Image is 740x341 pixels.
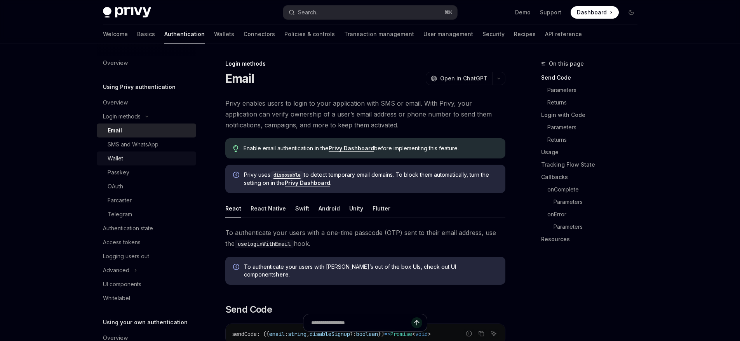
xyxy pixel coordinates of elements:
[244,263,498,278] span: To authenticate your users with [PERSON_NAME]’s out of the box UIs, check out UI components .
[97,235,196,249] a: Access tokens
[97,221,196,235] a: Authentication state
[97,207,196,221] a: Telegram
[97,193,196,207] a: Farcaster
[541,208,644,221] a: onError
[97,110,196,124] button: Toggle Login methods section
[549,59,584,68] span: On this page
[541,134,644,146] a: Returns
[541,196,644,208] a: Parameters
[97,179,196,193] a: OAuth
[283,5,457,19] button: Open search
[108,196,132,205] div: Farcaster
[103,58,128,68] div: Overview
[276,271,289,278] a: here
[97,96,196,110] a: Overview
[270,171,304,179] code: disposable
[541,171,644,183] a: Callbacks
[541,233,644,245] a: Resources
[311,314,411,331] input: Ask a question...
[103,280,141,289] div: UI components
[244,144,497,152] span: Enable email authentication in the before implementing this feature.
[541,146,644,158] a: Usage
[233,264,241,271] svg: Info
[541,109,644,121] a: Login with Code
[319,199,340,217] div: Android
[108,154,123,163] div: Wallet
[97,56,196,70] a: Overview
[515,9,531,16] a: Demo
[285,179,330,186] a: Privy Dashboard
[103,252,149,261] div: Logging users out
[103,294,130,303] div: Whitelabel
[344,25,414,43] a: Transaction management
[270,171,304,178] a: disposable
[103,238,141,247] div: Access tokens
[482,25,505,43] a: Security
[244,25,275,43] a: Connectors
[214,25,234,43] a: Wallets
[97,249,196,263] a: Logging users out
[225,303,272,316] span: Send Code
[423,25,473,43] a: User management
[108,140,158,149] div: SMS and WhatsApp
[164,25,205,43] a: Authentication
[103,7,151,18] img: dark logo
[233,145,239,152] svg: Tip
[225,71,254,85] h1: Email
[349,199,363,217] div: Unity
[541,121,644,134] a: Parameters
[103,112,141,121] div: Login methods
[514,25,536,43] a: Recipes
[329,145,374,152] a: Privy Dashboard
[444,9,453,16] span: ⌘ K
[541,84,644,96] a: Parameters
[373,199,390,217] div: Flutter
[295,199,309,217] div: Swift
[440,75,488,82] span: Open in ChatGPT
[103,98,128,107] div: Overview
[426,72,492,85] button: Open in ChatGPT
[97,151,196,165] a: Wallet
[545,25,582,43] a: API reference
[540,9,561,16] a: Support
[225,227,505,249] span: To authenticate your users with a one-time passcode (OTP) sent to their email address, use the hook.
[97,137,196,151] a: SMS and WhatsApp
[244,171,498,187] span: Privy uses to detect temporary email domains. To block them automatically, turn the setting on in...
[103,25,128,43] a: Welcome
[97,291,196,305] a: Whitelabel
[251,199,286,217] div: React Native
[298,8,320,17] div: Search...
[225,98,505,130] span: Privy enables users to login to your application with SMS or email. With Privy, your application ...
[577,9,607,16] span: Dashboard
[97,165,196,179] a: Passkey
[137,25,155,43] a: Basics
[108,168,129,177] div: Passkey
[284,25,335,43] a: Policies & controls
[103,82,176,92] h5: Using Privy authentication
[225,60,505,68] div: Login methods
[541,96,644,109] a: Returns
[541,183,644,196] a: onComplete
[97,277,196,291] a: UI components
[625,6,637,19] button: Toggle dark mode
[541,158,644,171] a: Tracking Flow State
[235,240,294,248] code: useLoginWithEmail
[108,210,132,219] div: Telegram
[108,182,123,191] div: OAuth
[225,199,241,217] div: React
[541,221,644,233] a: Parameters
[97,263,196,277] button: Toggle Advanced section
[233,172,241,179] svg: Info
[571,6,619,19] a: Dashboard
[103,266,129,275] div: Advanced
[103,318,188,327] h5: Using your own authentication
[411,317,422,328] button: Send message
[541,71,644,84] a: Send Code
[103,224,153,233] div: Authentication state
[97,124,196,137] a: Email
[108,126,122,135] div: Email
